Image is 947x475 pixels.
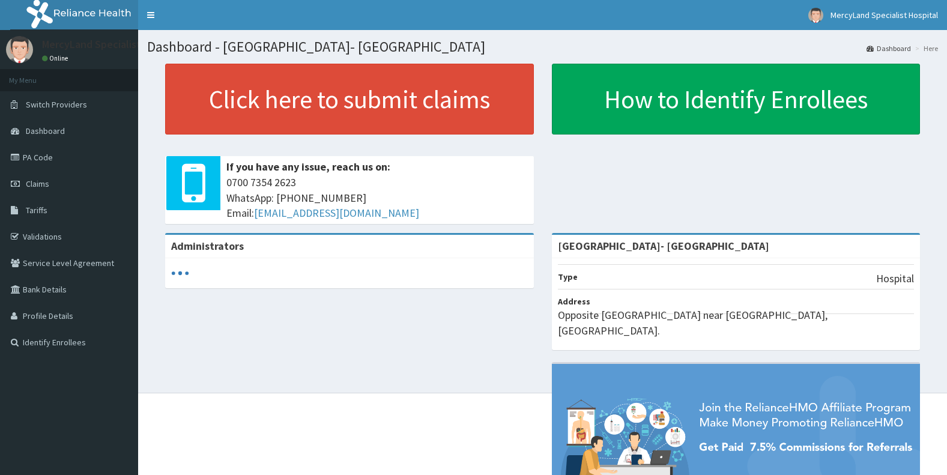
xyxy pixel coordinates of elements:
[26,205,47,216] span: Tariffs
[171,239,244,253] b: Administrators
[165,64,534,135] a: Click here to submit claims
[26,126,65,136] span: Dashboard
[171,264,189,282] svg: audio-loading
[42,39,183,50] p: MercyLand Specialist Hospital
[254,206,419,220] a: [EMAIL_ADDRESS][DOMAIN_NAME]
[42,54,71,62] a: Online
[808,8,823,23] img: User Image
[147,39,938,55] h1: Dashboard - [GEOGRAPHIC_DATA]- [GEOGRAPHIC_DATA]
[558,296,590,307] b: Address
[558,307,915,338] p: Opposite [GEOGRAPHIC_DATA] near [GEOGRAPHIC_DATA], [GEOGRAPHIC_DATA].
[912,43,938,53] li: Here
[558,239,769,253] strong: [GEOGRAPHIC_DATA]- [GEOGRAPHIC_DATA]
[831,10,938,20] span: MercyLand Specialist Hospital
[6,36,33,63] img: User Image
[876,271,914,286] p: Hospital
[867,43,911,53] a: Dashboard
[26,99,87,110] span: Switch Providers
[552,64,921,135] a: How to Identify Enrollees
[226,175,528,221] span: 0700 7354 2623 WhatsApp: [PHONE_NUMBER] Email:
[226,160,390,174] b: If you have any issue, reach us on:
[558,271,578,282] b: Type
[26,178,49,189] span: Claims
